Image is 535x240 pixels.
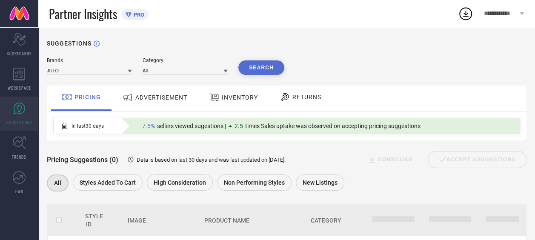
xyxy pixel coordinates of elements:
[7,50,32,57] span: SCORECARDS
[80,179,136,186] span: Styles Added To Cart
[157,123,226,129] span: sellers viewed sugestions |
[292,94,321,100] span: RETURNS
[85,213,103,228] span: Style Id
[8,85,31,91] span: WORKSPACE
[154,179,206,186] span: High Consideration
[428,151,526,168] div: Accept Suggestions
[143,57,228,63] div: Category
[235,123,243,129] span: 2.5
[47,40,92,47] h1: SUGGESTIONS
[137,157,286,163] span: Data is based on last 30 days and was last updated on [DATE] .
[72,123,104,129] span: In last 30 days
[245,123,421,129] span: times Sales uptake was observed on accepting pricing suggestions
[74,94,101,100] span: PRICING
[135,94,187,101] span: ADVERTISEMENT
[128,217,146,224] span: Image
[458,6,473,21] div: Open download list
[47,57,132,63] div: Brands
[132,11,144,18] span: PRO
[54,180,61,186] span: All
[303,179,338,186] span: New Listings
[222,94,258,101] span: INVENTORY
[47,156,118,164] span: Pricing Suggestions (0)
[6,119,32,126] span: SUGGESTIONS
[15,188,23,194] span: FWD
[311,217,341,224] span: Category
[49,5,117,23] span: Partner Insights
[12,154,26,160] span: TRENDS
[224,179,285,186] span: Non Performing Styles
[204,217,249,224] span: Product Name
[238,60,284,75] button: Search
[138,120,425,131] div: Percentage of sellers who have viewed suggestions for the current Insight Type
[142,123,155,129] span: 7.5%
